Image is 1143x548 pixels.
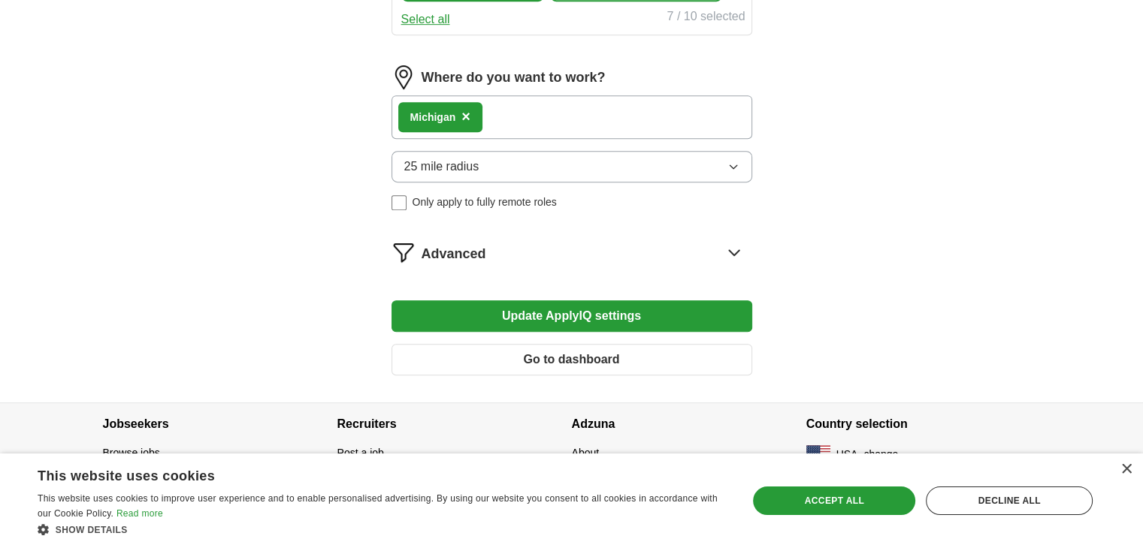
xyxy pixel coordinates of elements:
button: change [863,447,898,462]
img: filter [392,240,416,264]
span: 25 mile radius [404,158,479,176]
div: This website uses cookies [38,462,689,485]
img: US flag [806,445,830,463]
div: n [410,110,456,125]
a: About [572,447,600,459]
span: USA [836,447,858,462]
label: Where do you want to work? [422,68,606,88]
span: Advanced [422,244,486,264]
strong: Michiga [410,111,449,123]
a: Post a job [337,447,384,459]
div: Accept all [753,486,915,515]
div: 7 / 10 selected [667,8,745,29]
div: Close [1120,464,1132,475]
img: location.png [392,65,416,89]
button: 25 mile radius [392,151,752,182]
span: × [461,108,470,125]
span: This website uses cookies to improve user experience and to enable personalised advertising. By u... [38,493,718,519]
button: × [461,106,470,128]
h4: Country selection [806,403,1041,445]
button: Select all [401,11,450,29]
button: Go to dashboard [392,344,752,375]
input: Only apply to fully remote roles [392,195,407,210]
button: Update ApplyIQ settings [392,300,752,332]
span: Show details [56,525,128,535]
div: Show details [38,522,727,537]
span: Only apply to fully remote roles [413,194,557,210]
a: Browse jobs [103,447,160,459]
div: Decline all [926,486,1093,515]
a: Read more, opens a new window [116,508,163,519]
